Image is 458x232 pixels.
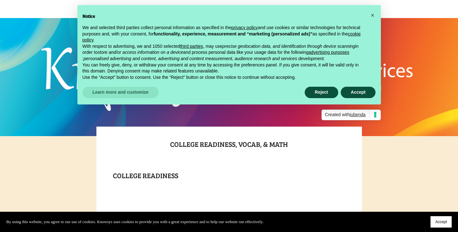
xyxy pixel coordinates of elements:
span: Accept [435,220,447,224]
button: Reject [305,87,338,98]
button: Accept [341,87,376,98]
button: Accept [431,216,452,228]
button: third parties [180,43,203,50]
button: Close this notice [368,10,378,20]
p: By using this website, you agree to our use of cookies. Knowsys uses cookies to provide you with ... [6,218,263,225]
span: Created with [325,112,369,118]
button: Learn more and customize [82,87,159,98]
a: privacy policy [231,25,258,30]
p: You can freely give, deny, or withdraw your consent at any time by accessing the preferences pane... [82,62,366,74]
span: iubenda [350,112,366,117]
p: With respect to advertising, we and 1050 selected , may use in order to and process personal data... [82,43,366,62]
em: precise geolocation data, and identification through device scanning [222,44,355,49]
p: Use the “Accept” button to consent. Use the “Reject” button or close this notice to continue with... [82,74,366,81]
a: Created withiubenda [321,110,381,120]
span: × [371,12,375,19]
em: store and/or access information on a device [98,50,183,55]
button: advertising purposes [308,49,349,56]
a: cookie policy [82,31,361,43]
h2: Notice [82,13,366,20]
em: personalised advertising and content, advertising and content measurement, audience research and ... [83,56,325,61]
h1: College Readiness [113,170,345,181]
strong: functionality, experience, measurement and “marketing (personalized ads)” [154,31,312,36]
p: We and selected third parties collect personal information as specified in the and use cookies or... [82,25,366,43]
h1: College readiness, Vocab, & Math [113,138,345,161]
